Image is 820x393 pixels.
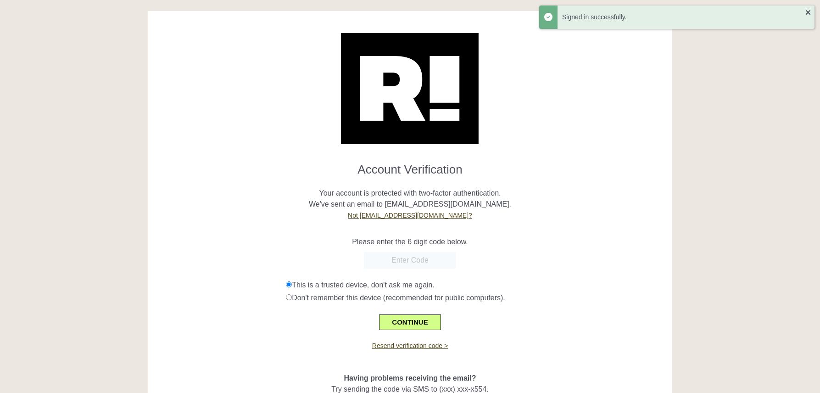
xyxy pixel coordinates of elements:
input: Enter Code [364,252,456,269]
span: Having problems receiving the email? [344,374,476,382]
p: Your account is protected with two-factor authentication. We've sent an email to [EMAIL_ADDRESS][... [155,177,665,221]
div: Signed in successfully. [562,12,805,22]
h1: Account Verification [155,155,665,177]
div: This is a trusted device, don't ask me again. [286,280,665,291]
img: Retention.com [341,33,479,144]
button: CONTINUE [379,314,441,330]
a: Not [EMAIL_ADDRESS][DOMAIN_NAME]? [348,212,472,219]
a: Resend verification code > [372,342,448,349]
div: Don't remember this device (recommended for public computers). [286,292,665,303]
p: Please enter the 6 digit code below. [155,236,665,247]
